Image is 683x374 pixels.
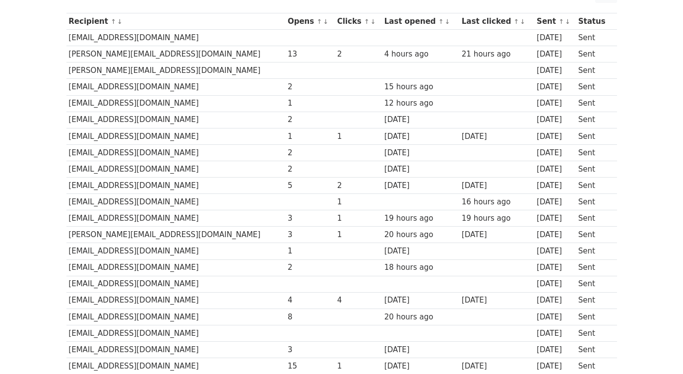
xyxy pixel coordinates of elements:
div: 12 hours ago [384,98,457,109]
div: [DATE] [537,49,573,60]
td: Sent [576,46,612,62]
th: Sent [534,13,576,30]
div: [DATE] [384,361,457,372]
a: ↓ [565,18,570,25]
td: [EMAIL_ADDRESS][DOMAIN_NAME] [66,128,286,144]
td: Sent [576,161,612,177]
a: ↑ [364,18,370,25]
a: ↓ [117,18,123,25]
div: [DATE] [537,196,573,208]
div: [DATE] [537,32,573,44]
td: [EMAIL_ADDRESS][DOMAIN_NAME] [66,144,286,161]
a: ↓ [445,18,450,25]
div: 3 [288,344,332,356]
td: [PERSON_NAME][EMAIL_ADDRESS][DOMAIN_NAME] [66,46,286,62]
td: Sent [576,112,612,128]
th: Opens [285,13,335,30]
div: [DATE] [537,98,573,109]
div: 16 hours ago [462,196,532,208]
div: [DATE] [384,295,457,306]
td: Sent [576,178,612,194]
td: Sent [576,227,612,243]
td: Sent [576,62,612,79]
div: 21 hours ago [462,49,532,60]
td: [PERSON_NAME][EMAIL_ADDRESS][DOMAIN_NAME] [66,227,286,243]
div: 18 hours ago [384,262,457,273]
div: 2 [337,49,379,60]
a: ↑ [316,18,322,25]
div: [DATE] [462,295,532,306]
a: ↑ [111,18,116,25]
div: 15 [288,361,332,372]
th: Recipient [66,13,286,30]
div: [DATE] [537,81,573,93]
td: Sent [576,292,612,309]
div: 4 hours ago [384,49,457,60]
td: Sent [576,210,612,227]
div: 2 [337,180,379,191]
div: [DATE] [384,344,457,356]
th: Clicks [335,13,382,30]
td: Sent [576,243,612,259]
div: 1 [337,361,379,372]
div: 20 hours ago [384,229,457,241]
div: 1 [337,213,379,224]
div: 4 [288,295,332,306]
td: [EMAIL_ADDRESS][DOMAIN_NAME] [66,30,286,46]
div: 15 hours ago [384,81,457,93]
div: 2 [288,147,332,159]
div: 3 [288,213,332,224]
div: [DATE] [384,180,457,191]
td: Sent [576,276,612,292]
div: [DATE] [462,361,532,372]
th: Last clicked [459,13,534,30]
td: [EMAIL_ADDRESS][DOMAIN_NAME] [66,178,286,194]
td: Sent [576,309,612,325]
div: 20 hours ago [384,312,457,323]
td: Sent [576,95,612,112]
a: ↑ [438,18,444,25]
a: ↓ [371,18,376,25]
div: [DATE] [384,147,457,159]
div: [DATE] [537,213,573,224]
a: ↑ [514,18,519,25]
div: 19 hours ago [384,213,457,224]
div: 2 [288,114,332,125]
div: [DATE] [462,229,532,241]
td: [EMAIL_ADDRESS][DOMAIN_NAME] [66,276,286,292]
div: [DATE] [537,361,573,372]
td: Sent [576,259,612,276]
div: 1 [288,98,332,109]
div: [DATE] [537,114,573,125]
td: [EMAIL_ADDRESS][DOMAIN_NAME] [66,341,286,358]
iframe: Chat Widget [633,326,683,374]
div: [DATE] [384,131,457,142]
a: ↓ [323,18,328,25]
td: [EMAIL_ADDRESS][DOMAIN_NAME] [66,112,286,128]
td: Sent [576,128,612,144]
td: [EMAIL_ADDRESS][DOMAIN_NAME] [66,194,286,210]
td: Sent [576,325,612,341]
div: [DATE] [537,164,573,175]
div: [DATE] [537,278,573,290]
th: Status [576,13,612,30]
div: [DATE] [537,131,573,142]
div: [DATE] [462,180,532,191]
div: [DATE] [537,65,573,76]
div: 1 [337,131,379,142]
th: Last opened [382,13,459,30]
td: [EMAIL_ADDRESS][DOMAIN_NAME] [66,161,286,177]
div: 2 [288,262,332,273]
div: [DATE] [537,344,573,356]
div: [DATE] [537,180,573,191]
a: ↓ [520,18,525,25]
div: [DATE] [537,262,573,273]
div: 8 [288,312,332,323]
div: [DATE] [537,312,573,323]
div: 1 [288,246,332,257]
div: [DATE] [537,295,573,306]
div: [DATE] [462,131,532,142]
div: [DATE] [384,246,457,257]
div: 2 [288,81,332,93]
